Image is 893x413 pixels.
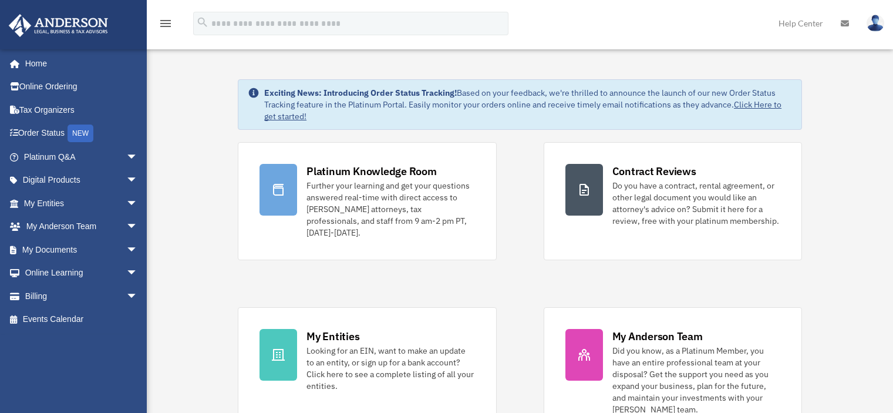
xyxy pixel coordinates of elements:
span: arrow_drop_down [126,169,150,193]
i: search [196,16,209,29]
a: My Documentsarrow_drop_down [8,238,156,261]
img: User Pic [867,15,884,32]
a: Contract Reviews Do you have a contract, rental agreement, or other legal document you would like... [544,142,802,260]
div: Contract Reviews [612,164,696,179]
div: Do you have a contract, rental agreement, or other legal document you would like an attorney's ad... [612,180,780,227]
a: Digital Productsarrow_drop_down [8,169,156,192]
a: Order StatusNEW [8,122,156,146]
a: menu [159,21,173,31]
div: NEW [68,125,93,142]
span: arrow_drop_down [126,192,150,216]
div: My Entities [306,329,359,344]
strong: Exciting News: Introducing Order Status Tracking! [264,88,457,98]
a: Online Ordering [8,75,156,99]
a: My Anderson Teamarrow_drop_down [8,215,156,239]
a: Home [8,52,150,75]
div: Further your learning and get your questions answered real-time with direct access to [PERSON_NAM... [306,180,474,239]
i: menu [159,16,173,31]
a: Tax Organizers [8,98,156,122]
span: arrow_drop_down [126,238,150,262]
span: arrow_drop_down [126,145,150,169]
a: Billingarrow_drop_down [8,284,156,308]
a: Platinum Q&Aarrow_drop_down [8,145,156,169]
div: Platinum Knowledge Room [306,164,437,179]
a: My Entitiesarrow_drop_down [8,192,156,215]
span: arrow_drop_down [126,284,150,308]
a: Events Calendar [8,308,156,331]
a: Online Learningarrow_drop_down [8,261,156,285]
a: Platinum Knowledge Room Further your learning and get your questions answered real-time with dire... [238,142,496,260]
div: Looking for an EIN, want to make an update to an entity, or sign up for a bank account? Click her... [306,345,474,392]
img: Anderson Advisors Platinum Portal [5,14,112,37]
a: Click Here to get started! [264,99,781,122]
div: My Anderson Team [612,329,703,344]
span: arrow_drop_down [126,261,150,286]
span: arrow_drop_down [126,215,150,239]
div: Based on your feedback, we're thrilled to announce the launch of our new Order Status Tracking fe... [264,87,792,122]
